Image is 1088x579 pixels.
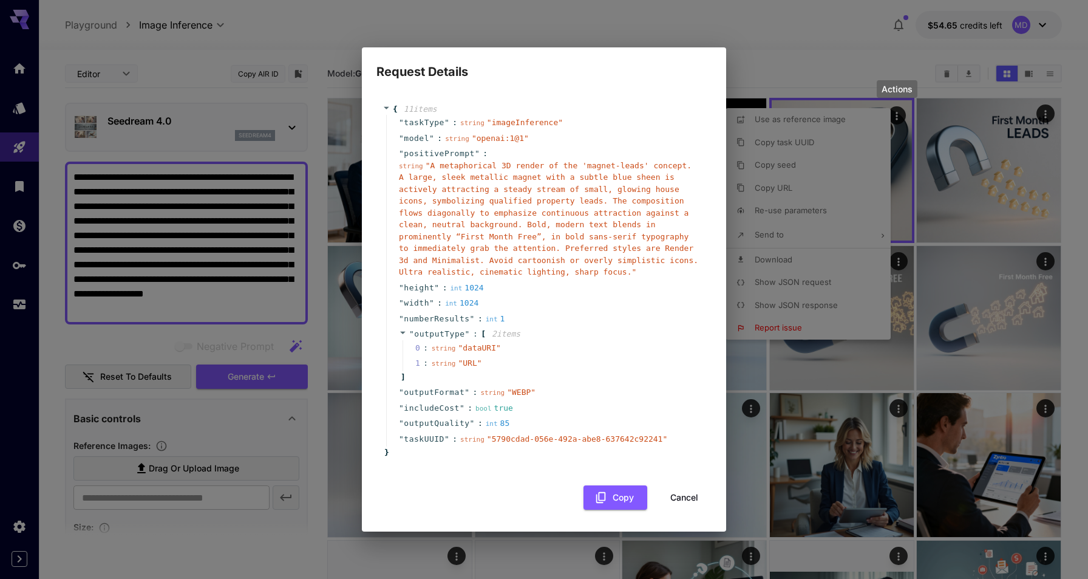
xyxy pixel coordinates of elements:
span: " [399,298,404,307]
span: " [399,134,404,143]
span: outputQuality [404,417,469,430]
span: " [470,314,475,323]
span: " [429,298,434,307]
span: int [486,420,498,428]
span: " [444,118,449,127]
span: : [437,297,442,309]
span: " [465,329,470,338]
span: " [464,388,469,397]
span: string [480,389,505,397]
span: string [445,135,469,143]
div: true [475,402,513,414]
span: " [444,434,449,444]
span: " [434,283,439,292]
span: string [432,360,456,368]
span: " dataURI " [458,343,500,352]
div: 85 [486,417,510,430]
span: " imageInference " [487,118,563,127]
span: " [429,134,434,143]
span: } [382,447,389,459]
div: : [423,357,428,369]
span: string [460,119,484,127]
span: " [399,314,404,323]
span: string [399,162,423,170]
span: " URL " [458,358,481,368]
button: Cancel [657,485,712,510]
span: taskUUID [404,433,444,445]
span: " openai:1@1 " [472,134,529,143]
span: : [443,282,447,294]
span: " [399,149,404,158]
span: numberResults [404,313,469,325]
div: : [423,342,428,354]
span: positivePrompt [404,148,475,160]
div: 1 [486,313,505,325]
span: : [478,417,483,430]
span: " [399,403,404,413]
span: height [404,282,434,294]
span: " [399,283,404,292]
span: int [486,315,498,323]
span: : [483,148,488,160]
button: Copy [583,485,647,510]
h2: Request Details [362,47,726,81]
span: : [473,386,478,399]
span: " [460,403,464,413]
span: " [399,434,404,444]
div: 1024 [445,297,478,309]
span: string [460,436,484,444]
span: 11 item s [404,104,437,114]
span: outputType [414,329,464,338]
span: outputFormat [404,386,464,399]
div: Actions [877,80,917,98]
span: 0 [415,342,432,354]
span: model [404,132,429,145]
span: 2 item s [492,329,520,338]
span: " [475,149,480,158]
span: { [393,103,398,115]
span: : [452,117,457,129]
div: 1024 [450,282,483,294]
span: " WEBP " [507,388,535,397]
span: int [445,300,457,307]
span: [ [481,328,486,340]
span: 1 [415,357,432,369]
span: : [473,328,478,340]
span: : [467,402,472,414]
span: " [409,329,414,338]
span: int [450,284,462,292]
span: " [399,388,404,397]
span: string [432,344,456,352]
span: " 5790cdad-056e-492a-abe8-637642c92241 " [487,434,667,444]
span: : [452,433,457,445]
span: " [399,118,404,127]
span: " [399,419,404,428]
span: width [404,297,429,309]
span: " A metaphorical 3D render of the 'magnet-leads' concept. A large, sleek metallic magnet with a s... [399,161,698,277]
span: bool [475,405,492,413]
span: " [470,419,475,428]
span: includeCost [404,402,460,414]
span: : [478,313,483,325]
span: taskType [404,117,444,129]
span: : [437,132,442,145]
span: ] [399,371,406,383]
